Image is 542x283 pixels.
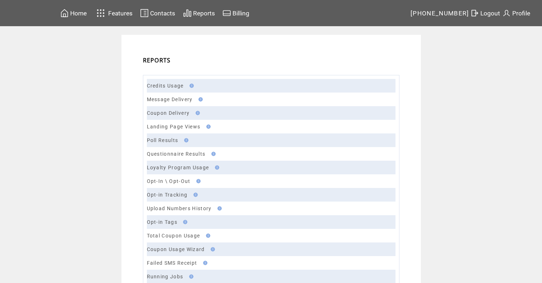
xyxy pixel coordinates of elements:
img: help.gif [182,138,188,142]
img: help.gif [204,124,211,129]
a: Upload Numbers History [147,206,212,211]
a: Failed SMS Receipt [147,260,197,266]
img: profile.svg [502,9,511,18]
img: features.svg [95,7,107,19]
span: Reports [193,10,215,17]
a: Coupon Usage Wizard [147,246,205,252]
img: help.gif [201,261,207,265]
a: Opt-in Tracking [147,192,188,198]
a: Questionnaire Results [147,151,206,157]
a: Contacts [139,8,176,19]
img: help.gif [208,247,215,251]
img: help.gif [196,97,203,102]
a: Loyalty Program Usage [147,165,209,170]
img: home.svg [60,9,69,18]
img: help.gif [187,84,194,88]
a: Message Delivery [147,96,193,102]
a: Total Coupon Usage [147,233,200,239]
img: help.gif [204,234,210,238]
span: Features [108,10,133,17]
a: Opt-In \ Opt-Out [147,178,191,184]
img: help.gif [215,206,222,211]
span: [PHONE_NUMBER] [411,10,469,17]
a: Features [93,6,134,20]
span: Logout [480,10,500,17]
a: Logout [469,8,501,19]
img: help.gif [187,274,193,279]
a: Opt-in Tags [147,219,178,225]
a: Home [59,8,88,19]
img: help.gif [209,152,216,156]
span: Contacts [150,10,175,17]
span: Home [70,10,87,17]
img: exit.svg [470,9,479,18]
img: help.gif [193,111,200,115]
a: Credits Usage [147,83,184,89]
img: help.gif [181,220,187,224]
a: Running Jobs [147,274,183,279]
span: Billing [232,10,249,17]
a: Profile [501,8,531,19]
a: Billing [221,8,250,19]
a: Coupon Delivery [147,110,190,116]
a: Poll Results [147,137,178,143]
span: Profile [512,10,530,17]
img: chart.svg [183,9,192,18]
img: help.gif [213,165,219,170]
a: Reports [182,8,216,19]
span: REPORTS [143,56,171,64]
img: creidtcard.svg [222,9,231,18]
img: help.gif [191,193,198,197]
a: Landing Page Views [147,124,201,129]
img: contacts.svg [140,9,149,18]
img: help.gif [194,179,201,183]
